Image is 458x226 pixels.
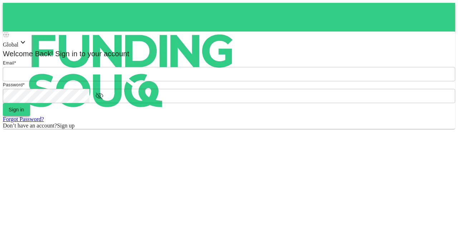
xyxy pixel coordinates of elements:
span: Password [3,82,23,87]
button: Sign in [3,103,30,116]
span: Email [3,61,14,66]
div: Global [3,38,455,48]
span: Welcome Back! [3,50,53,58]
img: logo [3,3,260,139]
span: Sign in to your account [53,50,130,58]
input: email [3,67,455,81]
a: logo [3,3,455,32]
span: Sign up [57,122,74,129]
span: Don’t have an account? [3,122,57,129]
input: password [3,89,89,103]
a: Forgot Password? [3,116,44,122]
